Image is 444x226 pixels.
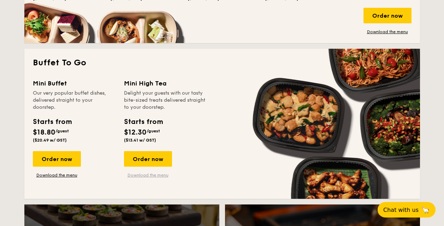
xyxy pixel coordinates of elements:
div: Order now [33,151,81,167]
div: Order now [363,8,412,23]
div: Mini Buffet [33,78,116,88]
span: /guest [147,129,160,133]
div: Delight your guests with our tasty bite-sized treats delivered straight to your doorstep. [124,90,207,111]
span: ($13.41 w/ GST) [124,138,156,143]
a: Download the menu [363,29,412,35]
span: 🦙 [421,206,430,214]
div: Starts from [124,117,162,127]
span: Chat with us [383,207,419,213]
span: $12.30 [124,128,147,137]
span: $18.80 [33,128,55,137]
div: Starts from [33,117,71,127]
div: Order now [124,151,172,167]
div: Our very popular buffet dishes, delivered straight to your doorstep. [33,90,116,111]
a: Download the menu [33,172,81,178]
a: Download the menu [124,172,172,178]
h2: Buffet To Go [33,57,412,69]
span: /guest [55,129,69,133]
button: Chat with us🦙 [378,202,436,218]
span: ($20.49 w/ GST) [33,138,67,143]
div: Mini High Tea [124,78,207,88]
